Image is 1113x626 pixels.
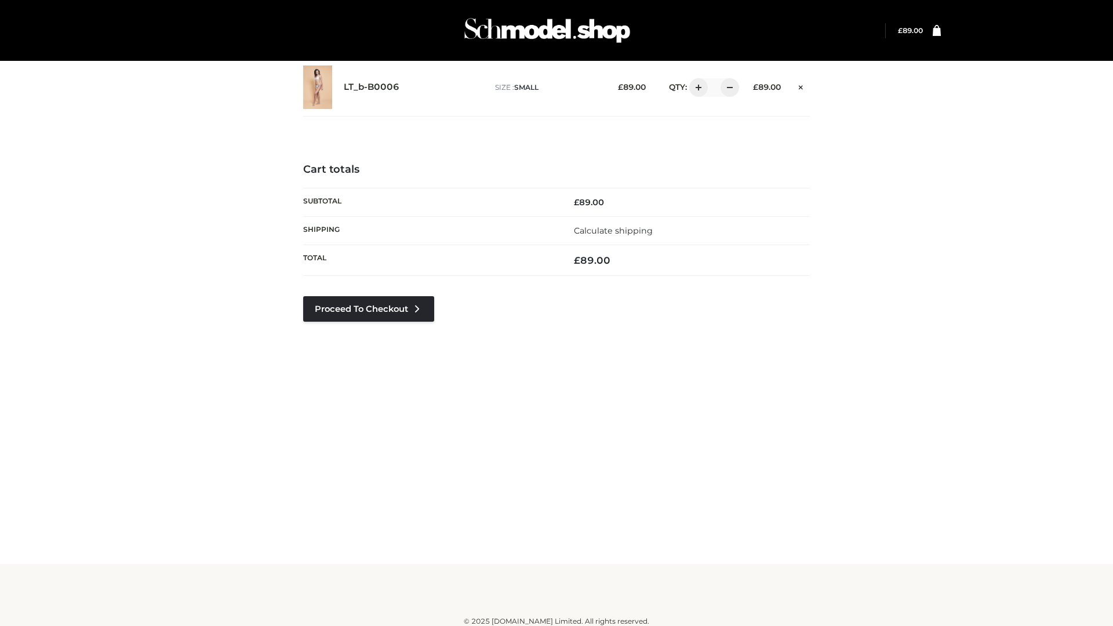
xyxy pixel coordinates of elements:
th: Shipping [303,216,556,245]
a: Remove this item [792,78,810,93]
bdi: 89.00 [618,82,646,92]
p: size : [495,82,600,93]
h4: Cart totals [303,163,810,176]
span: £ [898,26,903,35]
span: £ [574,254,580,266]
bdi: 89.00 [574,254,610,266]
span: £ [618,82,623,92]
a: Calculate shipping [574,225,653,236]
a: £89.00 [898,26,923,35]
th: Subtotal [303,188,556,216]
bdi: 89.00 [753,82,781,92]
span: £ [753,82,758,92]
span: SMALL [514,83,539,92]
div: QTY: [657,78,735,97]
span: £ [574,197,579,208]
bdi: 89.00 [898,26,923,35]
a: LT_b-B0006 [344,82,399,93]
img: Schmodel Admin 964 [460,8,634,53]
th: Total [303,245,556,276]
bdi: 89.00 [574,197,604,208]
a: Proceed to Checkout [303,296,434,322]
